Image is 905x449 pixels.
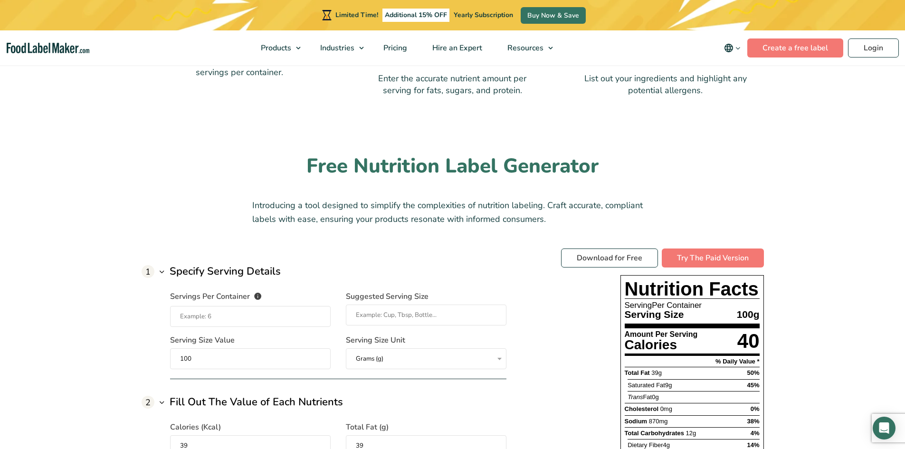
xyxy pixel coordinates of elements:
span: 40 [737,330,760,352]
span: 100 [737,309,753,320]
a: Create a free label [747,38,843,57]
span: Saturated Fat [628,382,672,389]
a: Industries [308,30,369,66]
input: Example: Cup, Tbsp, Bottle... [346,305,506,325]
span: 50% [747,369,759,376]
p: Enter the accurate nutrient amount per serving for fats, sugars, and protein. [369,73,535,96]
p: Calories [625,338,698,352]
input: Example: 6 [170,306,331,327]
span: Serving [625,301,652,310]
a: Resources [495,30,558,66]
span: 870mg [649,418,668,425]
span: Pricing [381,43,408,53]
span: Additional 15% OFF [382,9,449,22]
span: 0g [652,393,658,401]
a: Try The Paid Version [662,248,764,267]
p: Define the serving size and number of servings per container. [156,55,323,78]
span: Yearly Subscription [454,10,513,19]
a: Hire an Expert [420,30,493,66]
span: Industries [317,43,355,53]
span: 38% [747,418,759,425]
a: Products [248,30,305,66]
span: 4g [663,441,670,449]
p: Amount Per Serving [625,331,698,338]
h2: Free Nutrition Label Generator [142,153,764,180]
span: Products [258,43,292,53]
span: 1 [142,265,154,278]
div: Open Intercom Messenger [873,417,895,439]
span: 12g [686,430,696,437]
span: Total Carbohydrates [625,430,684,437]
h3: Specify Serving Details [170,264,281,279]
p: Serving Size [625,309,686,319]
span: Servings Per Container [170,291,250,304]
strong: Total Fat [625,369,650,376]
span: 4% [751,430,760,437]
span: 14% [747,441,759,449]
span: Total Fat (g) [346,421,389,433]
span: Trans [628,393,643,401]
span: 39g [651,369,662,376]
p: % Daily Value * [715,358,760,364]
span: g [753,309,760,320]
p: List out your ingredients and highlight any potential allergens. [582,73,749,96]
input: Example: 8 [170,348,331,369]
p: Fat [628,394,659,401]
span: Resources [505,43,544,53]
span: Hire an Expert [429,43,483,53]
span: 0% [751,405,760,412]
span: 2 [142,396,154,409]
a: Buy Now & Save [521,7,586,24]
p: Nutrition Facts [625,279,760,298]
span: Calories (Kcal) [170,421,221,433]
p: Sodium [625,418,668,425]
a: Download for Free [561,248,658,267]
p: Cholesterol [625,406,672,412]
h3: Fill Out The Value of Each Nutrients [170,394,343,410]
span: 45% [747,382,759,389]
span: Limited Time! [335,10,378,19]
a: Pricing [371,30,418,66]
span: 0mg [660,405,672,412]
a: Login [848,38,899,57]
p: Per Container [625,301,760,309]
p: Introducing a tool designed to simplify the complexities of nutrition labeling. Craft accurate, c... [252,199,653,226]
span: 9g [665,382,672,389]
p: Dietary Fiber [628,442,670,449]
span: Suggested Serving Size [346,291,429,302]
span: Serving Size Unit [346,334,405,346]
span: Serving Size Value [170,334,235,346]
